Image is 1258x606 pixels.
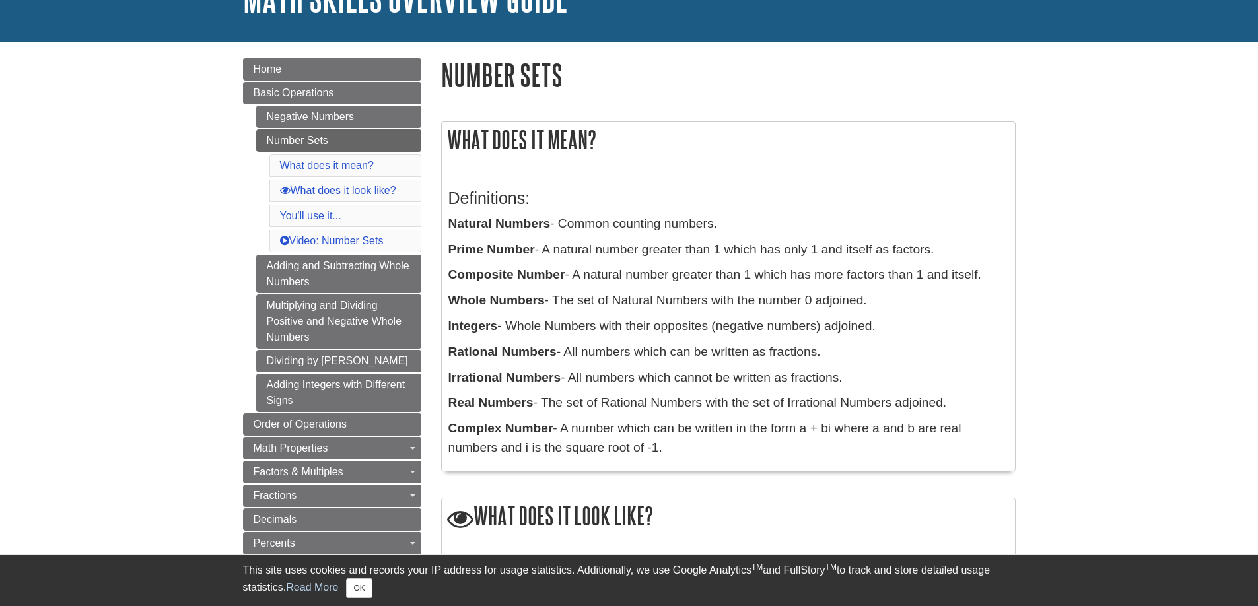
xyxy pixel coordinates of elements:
a: Basic Operations [243,82,421,104]
a: What does it look like? [280,185,396,196]
a: Percents [243,532,421,555]
a: Fractions [243,485,421,507]
h2: What does it mean? [442,122,1015,157]
a: Decimals [243,508,421,531]
p: - Common counting numbers. [448,215,1008,234]
b: Irrational Numbers [448,370,561,384]
a: Negative Numbers [256,106,421,128]
span: Home [254,63,282,75]
span: Math Properties [254,442,328,454]
a: Adding Integers with Different Signs [256,374,421,412]
span: Percents [254,537,295,549]
a: Factors & Multiples [243,461,421,483]
b: Prime Number [448,242,535,256]
b: Natural Numbers [448,217,551,230]
sup: TM [751,562,763,572]
p: - A number which can be written in the form a + bi where a and b are real numbers and i is the sq... [448,419,1008,457]
a: Math Properties [243,437,421,459]
b: Rational Numbers [448,345,557,358]
span: Decimals [254,514,297,525]
h1: Number Sets [441,58,1016,92]
b: Composite Number [448,267,565,281]
a: Order of Operations [243,413,421,436]
p: - All numbers which can be written as fractions. [448,343,1008,362]
span: Factors & Multiples [254,466,343,477]
b: Real Numbers [448,395,534,409]
span: Order of Operations [254,419,347,430]
p: - The set of Rational Numbers with the set of Irrational Numbers adjoined. [448,393,1008,413]
button: Close [346,578,372,598]
p: - Whole Numbers with their opposites (negative numbers) adjoined. [448,317,1008,336]
p: - A natural number greater than 1 which has only 1 and itself as factors. [448,240,1008,259]
p: - The set of Natural Numbers with the number 0 adjoined. [448,291,1008,310]
a: You'll use it... [280,210,341,221]
a: Home [243,58,421,81]
p: - A natural number greater than 1 which has more factors than 1 and itself. [448,265,1008,285]
a: What does it mean? [280,160,374,171]
h3: Definitions: [448,189,1008,208]
b: Whole Numbers [448,293,545,307]
a: Dividing by [PERSON_NAME] [256,350,421,372]
a: Video: Number Sets [280,235,384,246]
sup: TM [825,562,837,572]
a: Multiplying and Dividing Positive and Negative Whole Numbers [256,294,421,349]
h2: What does it look like? [442,498,1015,536]
b: Complex Number [448,421,553,435]
span: Fractions [254,490,297,501]
span: Basic Operations [254,87,334,98]
b: Integers [448,319,498,333]
a: Read More [286,582,338,593]
a: Number Sets [256,129,421,152]
a: Adding and Subtracting Whole Numbers [256,255,421,293]
div: This site uses cookies and records your IP address for usage statistics. Additionally, we use Goo... [243,562,1016,598]
p: - All numbers which cannot be written as fractions. [448,368,1008,387]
